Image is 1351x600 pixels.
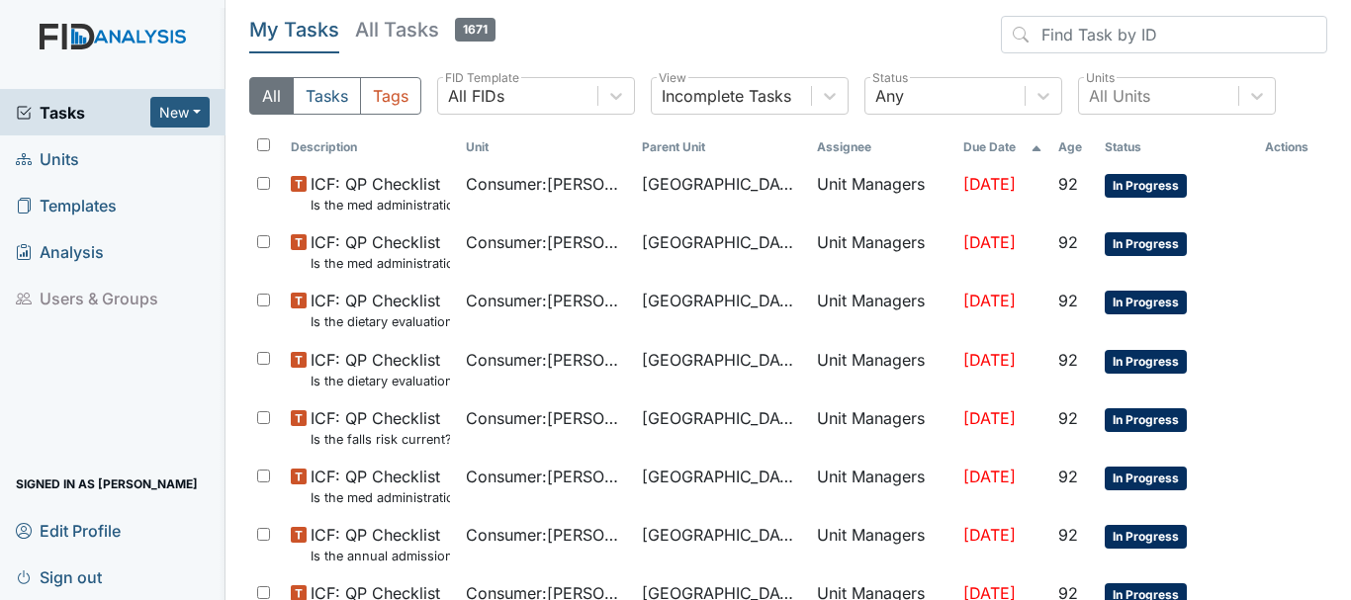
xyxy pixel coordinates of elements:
span: Consumer : [PERSON_NAME][GEOGRAPHIC_DATA] [466,465,625,488]
input: Toggle All Rows Selected [257,138,270,151]
span: Edit Profile [16,515,121,546]
span: In Progress [1105,408,1187,432]
span: [GEOGRAPHIC_DATA] [642,289,801,312]
span: ICF: QP Checklist Is the annual admission agreement current? (document the date in the comment se... [311,523,450,565]
span: 92 [1058,350,1078,370]
th: Assignee [809,130,955,164]
span: [DATE] [963,408,1016,428]
span: Consumer : [PERSON_NAME] [466,348,625,372]
span: Units [16,143,79,174]
td: Unit Managers [809,281,955,339]
td: Unit Managers [809,164,955,222]
span: [GEOGRAPHIC_DATA] [642,523,801,547]
th: Toggle SortBy [458,130,633,164]
span: [DATE] [963,350,1016,370]
button: All [249,77,294,115]
small: Is the med administration assessment current? (document the date in the comment section) [311,254,450,273]
span: [DATE] [963,174,1016,194]
span: Consumer : [PERSON_NAME] [466,289,625,312]
span: [DATE] [963,525,1016,545]
span: 92 [1058,174,1078,194]
span: [DATE] [963,467,1016,486]
span: Consumer : [PERSON_NAME][GEOGRAPHIC_DATA] [466,230,625,254]
button: New [150,97,210,128]
span: 92 [1058,232,1078,252]
span: ICF: QP Checklist Is the med administration assessment current? (document the date in the comment... [311,465,450,507]
span: 92 [1058,291,1078,310]
span: In Progress [1105,232,1187,256]
span: In Progress [1105,350,1187,374]
span: In Progress [1105,467,1187,490]
span: Templates [16,190,117,220]
td: Unit Managers [809,398,955,457]
span: [GEOGRAPHIC_DATA] [642,465,801,488]
span: ICF: QP Checklist Is the dietary evaluation current? (document the date in the comment section) [311,289,450,331]
h5: My Tasks [249,16,339,43]
div: Incomplete Tasks [662,84,791,108]
span: In Progress [1105,174,1187,198]
span: Consumer : [PERSON_NAME] [466,172,625,196]
span: Consumer : [PERSON_NAME] [466,406,625,430]
span: Sign out [16,561,102,592]
small: Is the dietary evaluation current? (document the date in the comment section) [311,312,450,331]
span: ICF: QP Checklist Is the med administration assessment current? (document the date in the comment... [311,172,450,214]
td: Unit Managers [809,222,955,281]
small: Is the annual admission agreement current? (document the date in the comment section) [311,547,450,565]
span: 1671 [455,18,495,42]
h5: All Tasks [355,16,495,43]
span: Consumer : [PERSON_NAME] [466,523,625,547]
input: Find Task by ID [1001,16,1327,53]
small: Is the falls risk current? (document the date in the comment section) [311,430,450,449]
span: Analysis [16,236,104,267]
button: Tasks [293,77,361,115]
span: 92 [1058,525,1078,545]
th: Toggle SortBy [1050,130,1097,164]
td: Unit Managers [809,340,955,398]
th: Toggle SortBy [1097,130,1257,164]
small: Is the med administration assessment current? (document the date in the comment section) [311,488,450,507]
span: ICF: QP Checklist Is the dietary evaluation current? (document the date in the comment section) [311,348,450,390]
span: 92 [1058,467,1078,486]
th: Toggle SortBy [955,130,1050,164]
span: [GEOGRAPHIC_DATA] [642,348,801,372]
span: [DATE] [963,291,1016,310]
span: In Progress [1105,525,1187,549]
button: Tags [360,77,421,115]
div: Any [875,84,904,108]
div: All Units [1089,84,1150,108]
span: 92 [1058,408,1078,428]
span: [DATE] [963,232,1016,252]
span: [GEOGRAPHIC_DATA] [642,172,801,196]
div: All FIDs [448,84,504,108]
td: Unit Managers [809,457,955,515]
th: Actions [1257,130,1327,164]
span: [GEOGRAPHIC_DATA] [642,406,801,430]
span: ICF: QP Checklist Is the falls risk current? (document the date in the comment section) [311,406,450,449]
th: Toggle SortBy [283,130,458,164]
small: Is the med administration assessment current? (document the date in the comment section) [311,196,450,214]
th: Toggle SortBy [634,130,809,164]
span: [GEOGRAPHIC_DATA] [642,230,801,254]
div: Type filter [249,77,421,115]
small: Is the dietary evaluation current? (document the date in the comment section) [311,372,450,390]
span: In Progress [1105,291,1187,314]
span: Signed in as [PERSON_NAME] [16,469,198,499]
span: ICF: QP Checklist Is the med administration assessment current? (document the date in the comment... [311,230,450,273]
td: Unit Managers [809,515,955,573]
a: Tasks [16,101,150,125]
